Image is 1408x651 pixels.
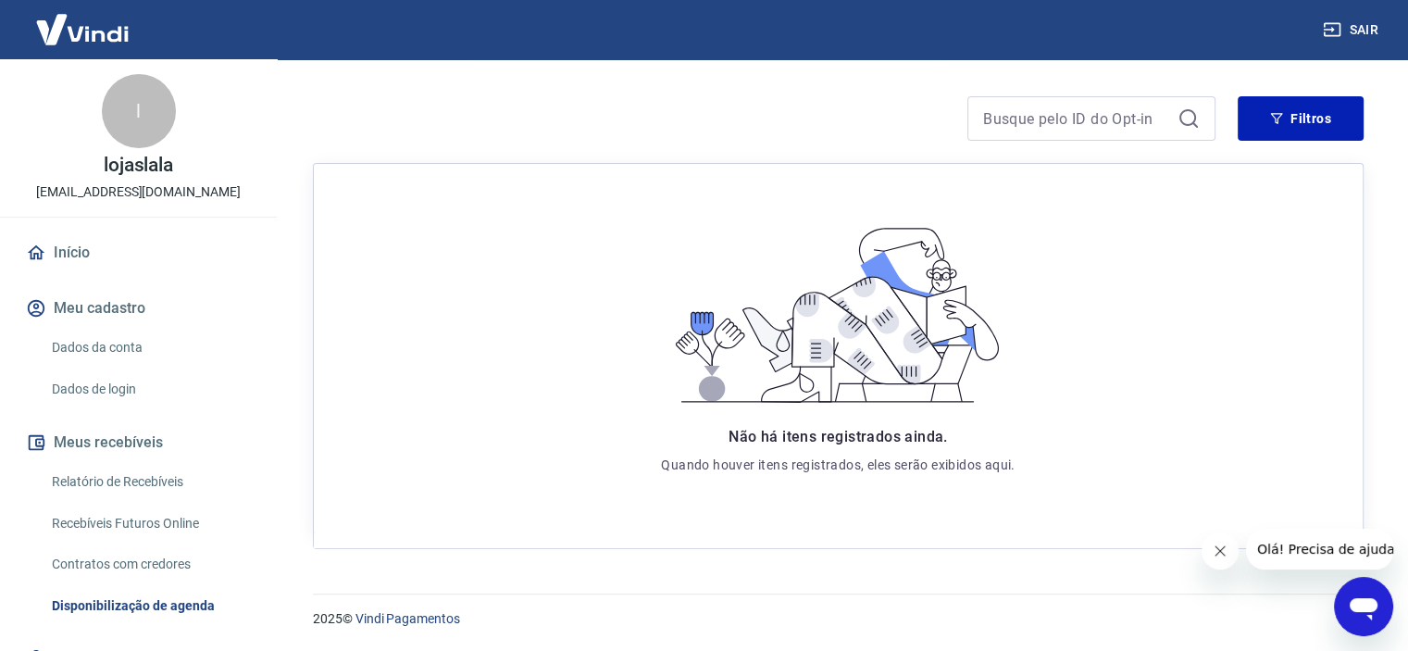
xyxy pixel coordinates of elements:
button: Sair [1319,13,1386,47]
p: Quando houver itens registrados, eles serão exibidos aqui. [661,456,1015,474]
iframe: Botão para abrir a janela de mensagens [1334,577,1393,636]
img: Vindi [22,1,143,57]
p: [EMAIL_ADDRESS][DOMAIN_NAME] [36,182,241,202]
p: lojaslala [104,156,174,175]
span: Não há itens registrados ainda. [729,428,947,445]
div: l [102,74,176,148]
iframe: Mensagem da empresa [1246,529,1393,570]
a: Dados da conta [44,329,255,367]
a: Vindi Pagamentos [355,611,460,626]
button: Meus recebíveis [22,422,255,463]
input: Busque pelo ID do Opt-in [983,105,1170,132]
iframe: Fechar mensagem [1202,532,1239,570]
a: Relatório de Recebíveis [44,463,255,501]
a: Dados de login [44,370,255,408]
a: Início [22,232,255,273]
a: Disponibilização de agenda [44,587,255,625]
button: Meu cadastro [22,288,255,329]
button: Filtros [1238,96,1364,141]
a: Recebíveis Futuros Online [44,505,255,543]
a: Contratos com credores [44,545,255,583]
p: 2025 © [313,609,1364,629]
span: Olá! Precisa de ajuda? [11,13,156,28]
